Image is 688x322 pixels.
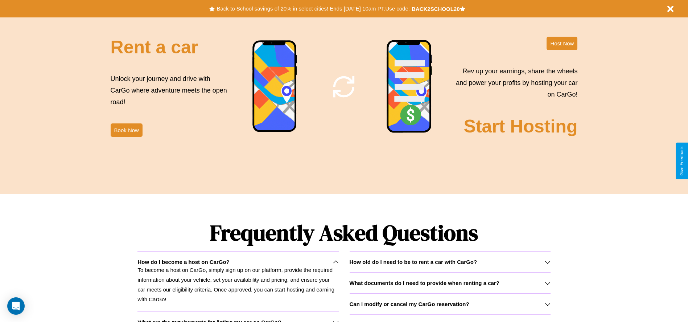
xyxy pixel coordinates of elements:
[111,37,198,58] h2: Rent a car
[137,259,229,265] h3: How do I become a host on CarGo?
[111,73,230,108] p: Unlock your journey and drive with CarGo where adventure meets the open road!
[350,301,469,307] h3: Can I modify or cancel my CarGo reservation?
[412,6,460,12] b: BACK2SCHOOL20
[137,214,550,251] h1: Frequently Asked Questions
[7,297,25,315] div: Open Intercom Messenger
[452,65,577,101] p: Rev up your earnings, share the wheels and power your profits by hosting your car on CarGo!
[350,280,499,286] h3: What documents do I need to provide when renting a car?
[386,40,433,134] img: phone
[215,4,411,14] button: Back to School savings of 20% in select cities! Ends [DATE] 10am PT.Use code:
[111,123,143,137] button: Book Now
[464,116,578,137] h2: Start Hosting
[350,259,477,265] h3: How old do I need to be to rent a car with CarGo?
[137,265,338,304] p: To become a host on CarGo, simply sign up on our platform, provide the required information about...
[252,40,298,133] img: phone
[679,146,684,176] div: Give Feedback
[547,37,577,50] button: Host Now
